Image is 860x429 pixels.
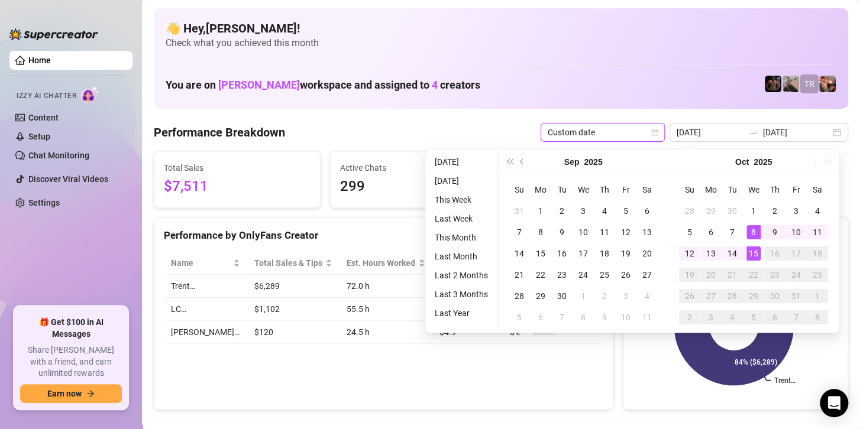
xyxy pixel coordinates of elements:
img: AI Chatter [81,86,99,103]
div: 11 [640,310,654,324]
td: 2025-10-26 [679,285,700,307]
td: 2025-10-13 [700,243,722,264]
li: Last Week [430,212,493,226]
span: calendar [651,129,658,136]
li: [DATE] [430,155,493,169]
td: 2025-09-27 [636,264,658,285]
td: 2025-09-25 [594,264,615,285]
div: 28 [725,289,739,303]
div: 10 [619,310,633,324]
td: 2025-09-08 [530,222,551,243]
td: 2025-11-01 [807,285,828,307]
h4: Performance Breakdown [154,124,285,141]
div: 6 [534,310,548,324]
td: 2025-10-31 [785,285,807,307]
td: 2025-11-04 [722,307,743,328]
div: 2 [768,204,782,218]
td: $1,102 [247,298,340,321]
div: 12 [619,225,633,239]
div: 4 [640,289,654,303]
td: $4.9 [432,321,503,344]
div: 16 [768,246,782,261]
span: Active Chats [340,161,487,174]
div: 8 [810,310,825,324]
td: 2025-10-11 [636,307,658,328]
div: 3 [704,310,718,324]
td: 2025-10-05 [509,307,530,328]
td: 2025-10-08 [573,307,594,328]
td: 2025-10-04 [636,285,658,307]
div: 1 [746,204,761,218]
td: 2025-09-05 [615,200,636,222]
div: 11 [810,225,825,239]
td: 2025-09-26 [615,264,636,285]
span: TR [804,77,814,90]
td: 2025-10-17 [785,243,807,264]
div: 8 [534,225,548,239]
th: Total Sales & Tips [247,252,340,275]
div: 26 [683,289,697,303]
li: This Month [430,230,493,245]
td: 2025-10-01 [743,200,764,222]
div: 21 [725,268,739,282]
span: 299 [340,175,487,198]
div: 4 [597,204,612,218]
img: Trent [765,76,781,92]
h1: You are on workspace and assigned to creators [166,79,480,92]
div: 7 [512,225,526,239]
button: Choose a year [584,150,602,174]
td: 2025-11-06 [764,307,785,328]
td: 2025-10-01 [573,285,594,307]
a: Home [28,56,51,65]
a: Settings [28,198,60,207]
div: 11 [597,225,612,239]
button: Choose a month [735,150,749,174]
div: 26 [619,268,633,282]
td: 2025-09-11 [594,222,615,243]
td: 2025-10-03 [785,200,807,222]
th: Su [509,179,530,200]
div: 15 [534,246,548,261]
td: 2025-09-10 [573,222,594,243]
div: 23 [555,268,569,282]
span: Total Sales [164,161,311,174]
div: 5 [683,225,697,239]
span: arrow-right [86,389,95,398]
th: Mo [700,179,722,200]
td: 2025-11-02 [679,307,700,328]
td: 24.5 h [340,321,432,344]
img: Osvaldo [819,76,836,92]
div: 18 [597,246,612,261]
td: 2025-09-29 [700,200,722,222]
td: 2025-10-10 [615,307,636,328]
div: 5 [746,310,761,324]
div: 12 [683,246,697,261]
span: swap-right [749,128,758,137]
th: Th [594,179,615,200]
td: 2025-10-02 [594,285,615,307]
div: 3 [619,289,633,303]
th: Fr [785,179,807,200]
div: 2 [555,204,569,218]
button: Previous month (PageUp) [516,150,529,174]
td: 2025-10-05 [679,222,700,243]
div: 30 [725,204,739,218]
th: Fr [615,179,636,200]
td: 2025-10-07 [722,222,743,243]
td: [PERSON_NAME]… [164,321,247,344]
div: 2 [597,289,612,303]
div: 22 [534,268,548,282]
span: [PERSON_NAME] [218,79,300,91]
span: Total Sales & Tips [254,256,323,269]
td: 2025-10-09 [594,307,615,328]
td: 55.5 h [340,298,432,321]
li: Last Month [430,249,493,264]
span: Custom date [548,123,658,141]
div: 7 [725,225,739,239]
a: Setup [28,132,50,141]
td: $120 [247,321,340,344]
th: Th [764,179,785,200]
td: 2025-09-24 [573,264,594,285]
li: [DATE] [430,174,493,188]
th: Tu [551,179,573,200]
